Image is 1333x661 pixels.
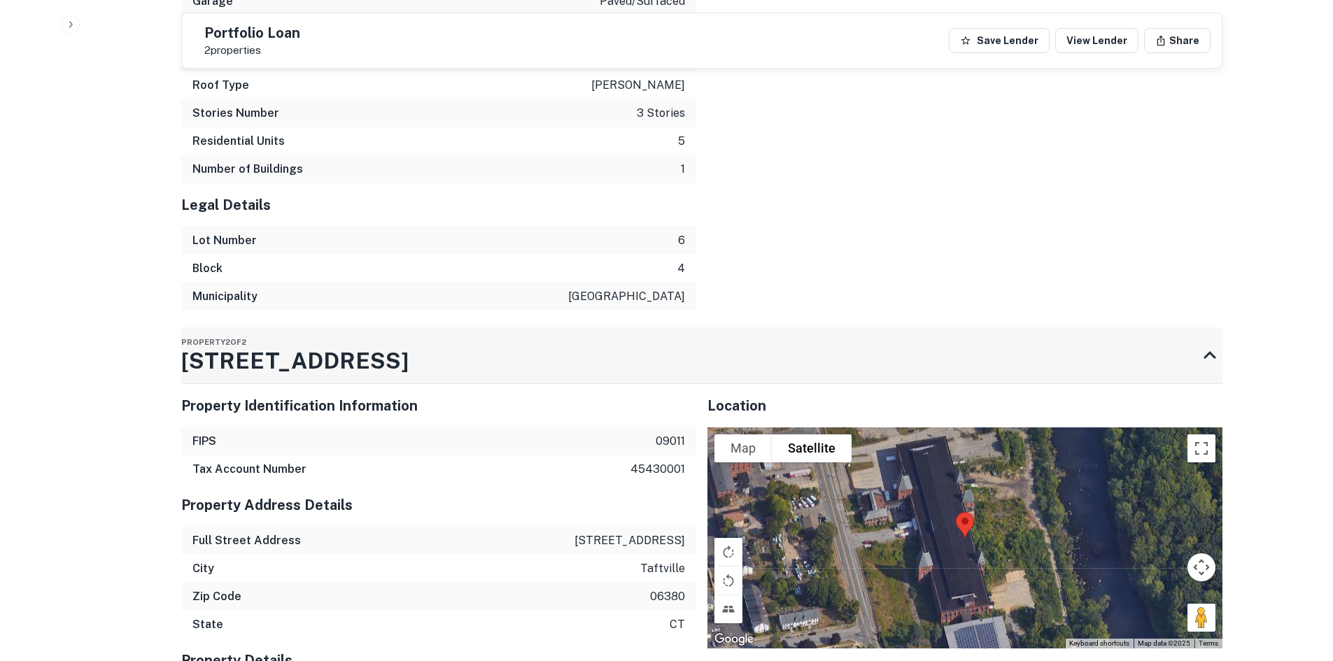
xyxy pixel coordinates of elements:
[1187,604,1215,632] button: Drag Pegman onto the map to open Street View
[714,567,742,595] button: Rotate map counterclockwise
[181,495,696,516] h5: Property Address Details
[1187,434,1215,462] button: Toggle fullscreen view
[192,532,301,549] h6: Full Street Address
[1187,553,1215,581] button: Map camera controls
[650,588,685,605] p: 06380
[670,616,685,633] p: ct
[711,630,757,648] a: Open this area in Google Maps (opens a new window)
[181,327,1222,383] div: Property2of2[STREET_ADDRESS]
[204,26,300,40] h5: Portfolio Loan
[574,532,685,549] p: [STREET_ADDRESS]
[1138,639,1190,647] span: Map data ©2025
[714,595,742,623] button: Tilt map
[192,433,216,450] h6: FIPS
[181,194,696,215] h5: Legal Details
[192,560,214,577] h6: City
[640,560,685,577] p: taftville
[656,433,685,450] p: 09011
[681,161,685,178] p: 1
[1055,28,1138,53] a: View Lender
[1199,639,1218,647] a: Terms (opens in new tab)
[192,461,306,478] h6: Tax Account Number
[1069,639,1129,648] button: Keyboard shortcuts
[192,77,249,94] h6: Roof Type
[192,616,223,633] h6: State
[192,260,223,277] h6: Block
[192,161,303,178] h6: Number of Buildings
[678,232,685,249] p: 6
[591,77,685,94] p: [PERSON_NAME]
[677,260,685,277] p: 4
[1263,549,1333,616] iframe: Chat Widget
[1144,28,1211,53] button: Share
[707,395,1222,416] h5: Location
[192,588,241,605] h6: Zip Code
[630,461,685,478] p: 45430001
[181,338,246,346] span: Property 2 of 2
[192,105,279,122] h6: Stories Number
[204,44,300,57] p: 2 properties
[181,395,696,416] h5: Property Identification Information
[192,288,258,305] h6: Municipality
[949,28,1050,53] button: Save Lender
[714,434,772,462] button: Show street map
[772,434,852,462] button: Show satellite imagery
[181,344,409,378] h3: [STREET_ADDRESS]
[192,232,257,249] h6: Lot Number
[568,288,685,305] p: [GEOGRAPHIC_DATA]
[711,630,757,648] img: Google
[678,133,685,150] p: 5
[192,133,285,150] h6: Residential Units
[714,538,742,566] button: Rotate map clockwise
[637,105,685,122] p: 3 stories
